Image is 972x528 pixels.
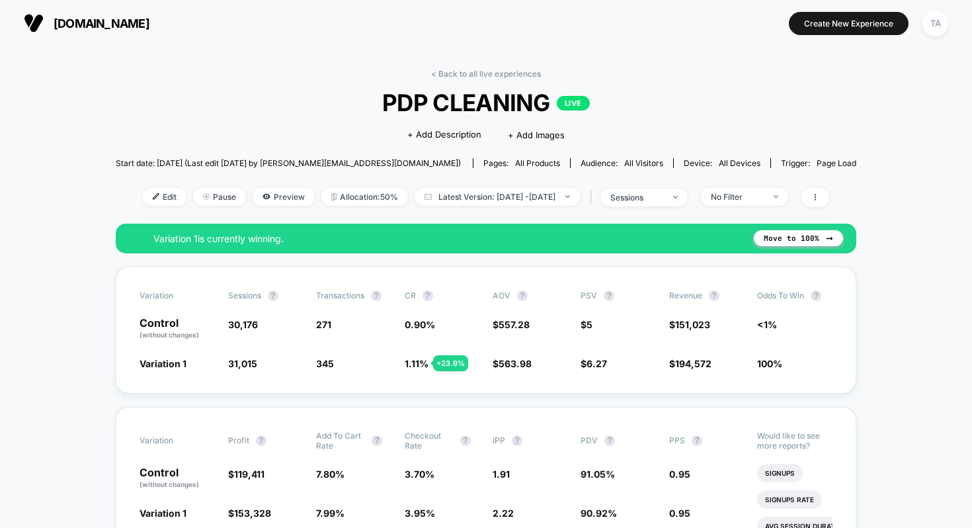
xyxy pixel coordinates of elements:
[371,290,382,301] button: ?
[405,431,454,451] span: Checkout Rate
[757,464,803,482] li: Signups
[581,290,597,300] span: PSV
[153,233,741,244] span: Variation 1 is currently winning.
[709,290,719,301] button: ?
[228,319,258,330] span: 30,176
[673,158,770,168] span: Device:
[604,290,614,301] button: ?
[493,468,510,480] span: 1.91
[153,89,819,116] span: PDP CLEANING
[423,290,433,301] button: ?
[228,468,264,480] span: $
[774,195,778,198] img: end
[431,69,541,79] a: < Back to all live experiences
[234,468,264,480] span: 119,411
[757,319,777,330] span: <1%
[587,319,592,330] span: 5
[268,290,278,301] button: ?
[757,290,830,301] span: Odds to Win
[719,158,760,168] span: all devices
[228,358,257,369] span: 31,015
[499,319,530,330] span: 557.28
[316,468,344,480] span: 7.80 %
[140,431,212,451] span: Variation
[54,17,149,30] span: [DOMAIN_NAME]
[493,358,532,369] span: $
[922,11,948,36] div: TA
[817,158,856,168] span: Page Load
[415,188,580,206] span: Latest Version: [DATE] - [DATE]
[581,507,617,519] span: 90.92 %
[515,158,560,168] span: all products
[405,290,416,300] span: CR
[587,188,600,207] span: |
[508,130,565,140] span: + Add Images
[316,431,365,451] span: Add To Cart Rate
[253,188,315,206] span: Preview
[789,12,909,35] button: Create New Experience
[433,355,468,371] div: + 23.9 %
[372,435,382,446] button: ?
[669,319,710,330] span: $
[669,468,690,480] span: 0.95
[331,193,337,200] img: rebalance
[203,193,210,200] img: end
[316,290,364,300] span: Transactions
[407,128,481,142] span: + Add Description
[604,435,615,446] button: ?
[140,467,214,490] p: Control
[565,195,570,198] img: end
[460,435,471,446] button: ?
[781,158,856,168] div: Trigger:
[140,480,199,488] span: (without changes)
[20,13,153,34] button: [DOMAIN_NAME]
[581,319,592,330] span: $
[493,435,505,445] span: IPP
[811,290,821,301] button: ?
[669,290,702,300] span: Revenue
[581,435,598,445] span: PDV
[757,431,832,451] p: Would like to see more reports?
[493,290,510,300] span: AOV
[425,193,432,200] img: calendar
[316,358,334,369] span: 345
[405,358,428,369] span: 1.11 %
[405,507,435,519] span: 3.95 %
[669,507,690,519] span: 0.95
[557,96,590,110] p: LIVE
[256,435,266,446] button: ?
[624,158,663,168] span: All Visitors
[581,468,615,480] span: 91.05 %
[610,193,663,202] div: sessions
[499,358,532,369] span: 563.98
[711,192,764,202] div: No Filter
[512,435,522,446] button: ?
[675,319,710,330] span: 151,023
[143,188,186,206] span: Edit
[669,358,711,369] span: $
[493,507,514,519] span: 2.22
[757,358,782,369] span: 100%
[140,331,199,339] span: (without changes)
[517,290,528,301] button: ?
[24,13,44,33] img: Visually logo
[140,318,214,340] p: Control
[316,319,331,330] span: 271
[483,158,560,168] div: Pages:
[140,358,186,369] span: Variation 1
[140,507,186,519] span: Variation 1
[116,158,461,168] span: Start date: [DATE] (Last edit [DATE] by [PERSON_NAME][EMAIL_ADDRESS][DOMAIN_NAME])
[581,358,607,369] span: $
[757,490,822,509] li: Signups Rate
[675,358,711,369] span: 194,572
[692,435,702,446] button: ?
[234,507,271,519] span: 153,328
[193,188,246,206] span: Pause
[228,507,271,519] span: $
[669,435,685,445] span: PPS
[140,290,212,301] span: Variation
[228,290,261,300] span: Sessions
[153,193,159,200] img: edit
[228,435,249,445] span: Profit
[587,358,607,369] span: 6.27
